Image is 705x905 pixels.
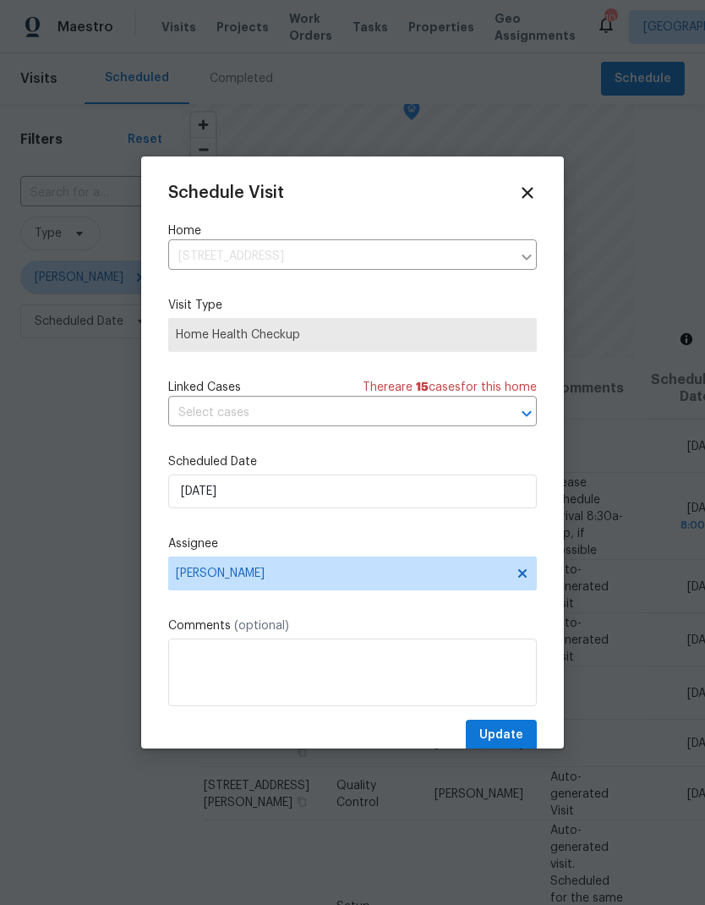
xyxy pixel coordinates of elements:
button: Update [466,720,537,751]
label: Visit Type [168,297,537,314]
span: 15 [416,381,429,393]
label: Home [168,222,537,239]
input: Enter in an address [168,244,511,270]
input: Select cases [168,400,489,426]
label: Comments [168,617,537,634]
span: There are case s for this home [363,379,537,396]
span: Linked Cases [168,379,241,396]
span: Schedule Visit [168,184,284,201]
span: Home Health Checkup [176,326,529,343]
label: Assignee [168,535,537,552]
span: Update [479,725,523,746]
button: Open [515,402,538,425]
label: Scheduled Date [168,453,537,470]
span: (optional) [234,620,289,632]
span: [PERSON_NAME] [176,567,507,580]
span: Close [518,184,537,202]
input: M/D/YYYY [168,474,537,508]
